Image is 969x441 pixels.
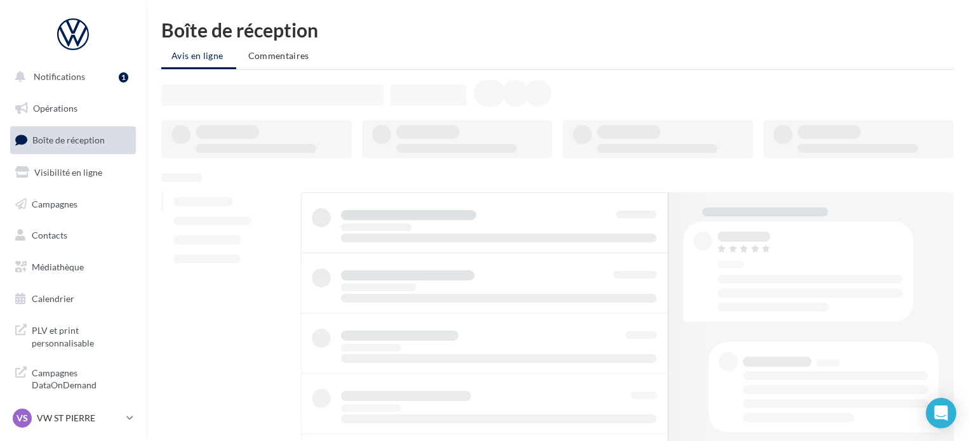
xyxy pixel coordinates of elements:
span: PLV et print personnalisable [32,322,131,349]
div: Boîte de réception [161,20,954,39]
a: Boîte de réception [8,126,138,154]
span: Notifications [34,71,85,82]
span: Boîte de réception [32,135,105,145]
a: Visibilité en ligne [8,159,138,186]
span: Campagnes [32,198,77,209]
span: Commentaires [248,50,309,61]
div: 1 [119,72,128,82]
a: Contacts [8,222,138,249]
a: PLV et print personnalisable [8,317,138,354]
span: Visibilité en ligne [34,167,102,178]
span: Campagnes DataOnDemand [32,364,131,392]
p: VW ST PIERRE [37,412,121,425]
a: VS VW ST PIERRE [10,406,136,430]
div: Open Intercom Messenger [926,398,956,428]
span: Contacts [32,230,67,240]
button: Notifications 1 [8,63,133,90]
a: Médiathèque [8,254,138,280]
a: Campagnes DataOnDemand [8,359,138,397]
span: Opérations [33,103,77,114]
a: Calendrier [8,286,138,312]
span: Médiathèque [32,261,84,272]
span: VS [17,412,28,425]
a: Opérations [8,95,138,122]
a: Campagnes [8,191,138,218]
span: Calendrier [32,293,74,304]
